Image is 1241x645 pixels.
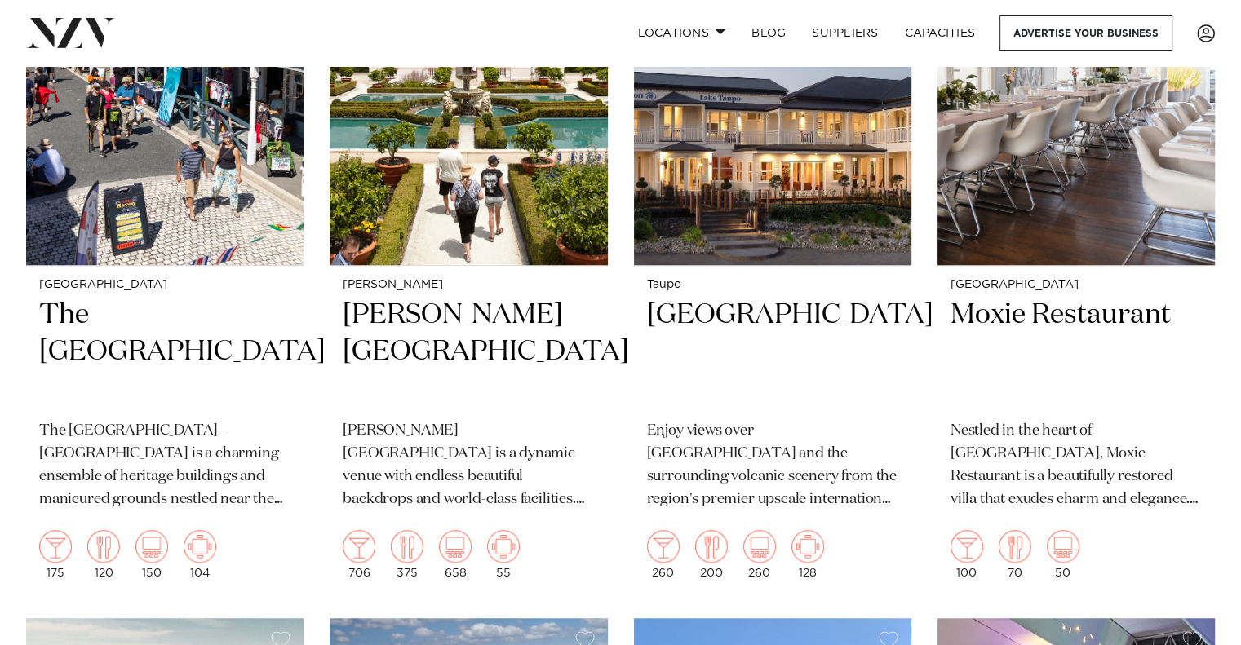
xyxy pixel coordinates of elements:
[391,530,423,579] div: 375
[343,530,375,579] div: 706
[695,530,728,563] img: dining.png
[135,530,168,563] img: theatre.png
[135,530,168,579] div: 150
[892,15,989,51] a: Capacities
[951,297,1202,407] h2: Moxie Restaurant
[343,420,594,511] p: [PERSON_NAME][GEOGRAPHIC_DATA] is a dynamic venue with endless beautiful backdrops and world-clas...
[791,530,824,563] img: meeting.png
[951,279,1202,291] small: [GEOGRAPHIC_DATA]
[951,420,1202,511] p: Nestled in the heart of [GEOGRAPHIC_DATA], Moxie Restaurant is a beautifully restored villa that ...
[647,279,898,291] small: Taupo
[791,530,824,579] div: 128
[999,530,1031,579] div: 70
[87,530,120,579] div: 120
[487,530,520,579] div: 55
[184,530,216,579] div: 104
[743,530,776,563] img: theatre.png
[343,279,594,291] small: [PERSON_NAME]
[1047,530,1079,579] div: 50
[39,279,290,291] small: [GEOGRAPHIC_DATA]
[184,530,216,563] img: meeting.png
[39,297,290,407] h2: The [GEOGRAPHIC_DATA]
[343,530,375,563] img: cocktail.png
[799,15,891,51] a: SUPPLIERS
[39,420,290,511] p: The [GEOGRAPHIC_DATA] – [GEOGRAPHIC_DATA] is a charming ensemble of heritage buildings and manicu...
[647,530,680,563] img: cocktail.png
[999,530,1031,563] img: dining.png
[391,530,423,563] img: dining.png
[343,297,594,407] h2: [PERSON_NAME][GEOGRAPHIC_DATA]
[647,420,898,511] p: Enjoy views over [GEOGRAPHIC_DATA] and the surrounding volcanic scenery from the region's premier...
[951,530,983,563] img: cocktail.png
[39,530,72,579] div: 175
[695,530,728,579] div: 200
[439,530,472,563] img: theatre.png
[39,530,72,563] img: cocktail.png
[439,530,472,579] div: 658
[87,530,120,563] img: dining.png
[487,530,520,563] img: meeting.png
[1047,530,1079,563] img: theatre.png
[738,15,799,51] a: BLOG
[743,530,776,579] div: 260
[647,530,680,579] div: 260
[624,15,738,51] a: Locations
[647,297,898,407] h2: [GEOGRAPHIC_DATA]
[999,15,1172,51] a: Advertise your business
[951,530,983,579] div: 100
[26,18,115,47] img: nzv-logo.png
